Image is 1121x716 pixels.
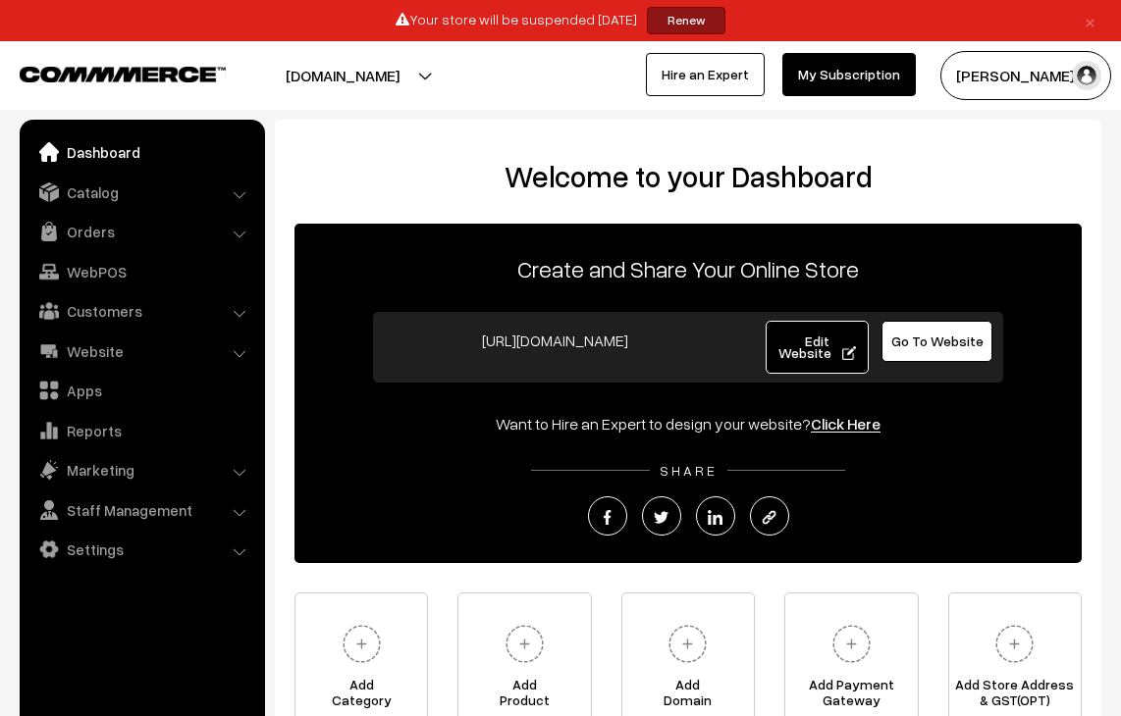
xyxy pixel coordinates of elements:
[782,53,916,96] a: My Subscription
[622,677,754,716] span: Add Domain
[25,175,258,210] a: Catalog
[25,413,258,448] a: Reports
[778,332,856,361] span: Edit Website
[25,373,258,408] a: Apps
[25,293,258,329] a: Customers
[881,321,991,362] a: Go To Website
[498,617,552,671] img: plus.svg
[25,532,258,567] a: Settings
[647,7,725,34] a: Renew
[811,414,881,434] a: Click Here
[661,617,715,671] img: plus.svg
[1077,9,1103,32] a: ×
[25,492,258,528] a: Staff Management
[949,677,1081,716] span: Add Store Address & GST(OPT)
[295,677,427,716] span: Add Category
[25,254,258,289] a: WebPOS
[217,51,468,100] button: [DOMAIN_NAME]
[940,51,1111,100] button: [PERSON_NAME] V…
[25,452,258,487] a: Marketing
[294,251,1082,286] p: Create and Share Your Online Store
[294,159,1082,194] h2: Welcome to your Dashboard
[1072,61,1101,90] img: user
[25,333,258,369] a: Website
[25,214,258,249] a: Orders
[25,134,258,170] a: Dashboard
[825,617,879,671] img: plus.svg
[20,61,191,84] a: COMMMERCE
[335,617,389,671] img: plus.svg
[891,332,984,349] span: Go To Website
[458,677,590,716] span: Add Product
[20,67,226,81] img: COMMMERCE
[766,321,869,374] a: Edit Website
[7,7,1114,34] div: Your store will be suspended [DATE]
[988,617,1041,671] img: plus.svg
[646,53,765,96] a: Hire an Expert
[294,412,1082,435] div: Want to Hire an Expert to design your website?
[650,462,727,479] span: SHARE
[785,677,917,716] span: Add Payment Gateway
